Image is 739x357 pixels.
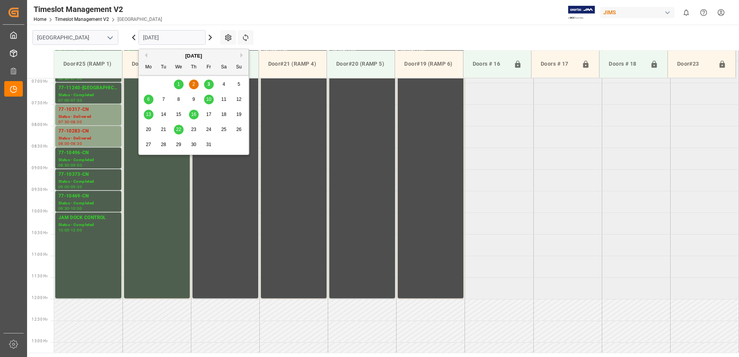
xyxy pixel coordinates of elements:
span: 12 [236,97,241,102]
div: Choose Monday, October 20th, 2025 [144,125,153,134]
div: 08:00 [71,120,82,124]
div: Choose Wednesday, October 1st, 2025 [174,80,184,89]
span: 3 [208,82,210,87]
div: 77-10469-CN [58,192,118,200]
div: JIMS [600,7,674,18]
span: 5 [238,82,240,87]
div: 77-10373-CN [58,171,118,178]
div: 12:00 [71,228,82,232]
div: Choose Wednesday, October 8th, 2025 [174,95,184,104]
div: Choose Wednesday, October 29th, 2025 [174,140,184,150]
span: 11 [221,97,226,102]
div: 77-10283-CN [58,127,118,135]
div: 09:30 [58,207,70,210]
div: JAM DOCK CONTROL [58,214,118,222]
div: Choose Thursday, October 9th, 2025 [189,95,199,104]
div: - [70,163,71,167]
div: Status - Completed [58,222,118,228]
div: Choose Tuesday, October 28th, 2025 [159,140,169,150]
div: Choose Monday, October 13th, 2025 [144,110,153,119]
button: Next Month [240,53,245,58]
div: Status - Completed [58,200,118,207]
div: Choose Friday, October 31st, 2025 [204,140,214,150]
div: 09:30 [71,185,82,189]
span: 9 [192,97,195,102]
button: JIMS [600,5,678,20]
div: Door#19 (RAMP 6) [401,57,456,71]
div: 10:00 [58,228,70,232]
div: Doors # 16 [470,57,511,71]
div: Tu [159,63,169,72]
span: 31 [206,142,211,147]
div: Door#24 (RAMP 2) [129,57,184,71]
div: Status - Completed [58,178,118,185]
span: 07:00 Hr [32,79,48,83]
span: 16 [191,112,196,117]
div: month 2025-10 [141,77,247,152]
div: 08:30 [58,163,70,167]
div: 77-10496-CN [58,149,118,157]
div: Status - Completed [58,92,118,99]
a: Timeslot Management V2 [55,17,109,22]
div: 77-11240-[GEOGRAPHIC_DATA] [58,84,118,92]
span: 13:00 Hr [32,339,48,343]
span: 4 [223,82,225,87]
span: 10:30 Hr [32,231,48,235]
div: Status - Delivered [58,135,118,142]
span: 12:00 Hr [32,296,48,300]
span: 08:00 Hr [32,122,48,127]
span: 29 [176,142,181,147]
div: 77-10317-CN [58,106,118,114]
span: 21 [161,127,166,132]
div: Choose Saturday, October 25th, 2025 [219,125,229,134]
span: 17 [206,112,211,117]
div: Choose Monday, October 27th, 2025 [144,140,153,150]
div: 07:00 [71,77,82,80]
span: 23 [191,127,196,132]
span: 6 [147,97,150,102]
div: Su [234,63,244,72]
div: 08:00 [58,142,70,145]
button: Help Center [695,4,712,21]
button: open menu [104,32,116,44]
div: Choose Saturday, October 11th, 2025 [219,95,229,104]
div: Choose Thursday, October 30th, 2025 [189,140,199,150]
div: 08:30 [71,142,82,145]
span: 07:30 Hr [32,101,48,105]
span: 25 [221,127,226,132]
span: 13 [146,112,151,117]
div: Choose Friday, October 24th, 2025 [204,125,214,134]
span: 10 [206,97,211,102]
div: Door#23 [674,57,715,71]
a: Home [34,17,46,22]
div: 10:00 [71,207,82,210]
div: - [70,228,71,232]
button: Previous Month [143,53,147,58]
div: Door#25 (RAMP 1) [60,57,116,71]
div: Choose Thursday, October 2nd, 2025 [189,80,199,89]
div: Choose Sunday, October 5th, 2025 [234,80,244,89]
div: Choose Saturday, October 4th, 2025 [219,80,229,89]
span: 20 [146,127,151,132]
div: Status - Completed [58,157,118,163]
div: 09:00 [58,185,70,189]
img: Exertis%20JAM%20-%20Email%20Logo.jpg_1722504956.jpg [568,6,595,19]
div: 06:30 [58,77,70,80]
div: Choose Friday, October 3rd, 2025 [204,80,214,89]
div: - [70,77,71,80]
div: - [70,207,71,210]
span: 27 [146,142,151,147]
span: 7 [162,97,165,102]
div: Choose Tuesday, October 7th, 2025 [159,95,169,104]
button: show 0 new notifications [678,4,695,21]
span: 28 [161,142,166,147]
div: 07:30 [58,120,70,124]
div: Doors # 18 [606,57,647,71]
span: 08:30 Hr [32,144,48,148]
div: Choose Wednesday, October 22nd, 2025 [174,125,184,134]
div: Choose Sunday, October 19th, 2025 [234,110,244,119]
span: 09:30 Hr [32,187,48,192]
div: We [174,63,184,72]
div: Choose Sunday, October 26th, 2025 [234,125,244,134]
div: Sa [219,63,229,72]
